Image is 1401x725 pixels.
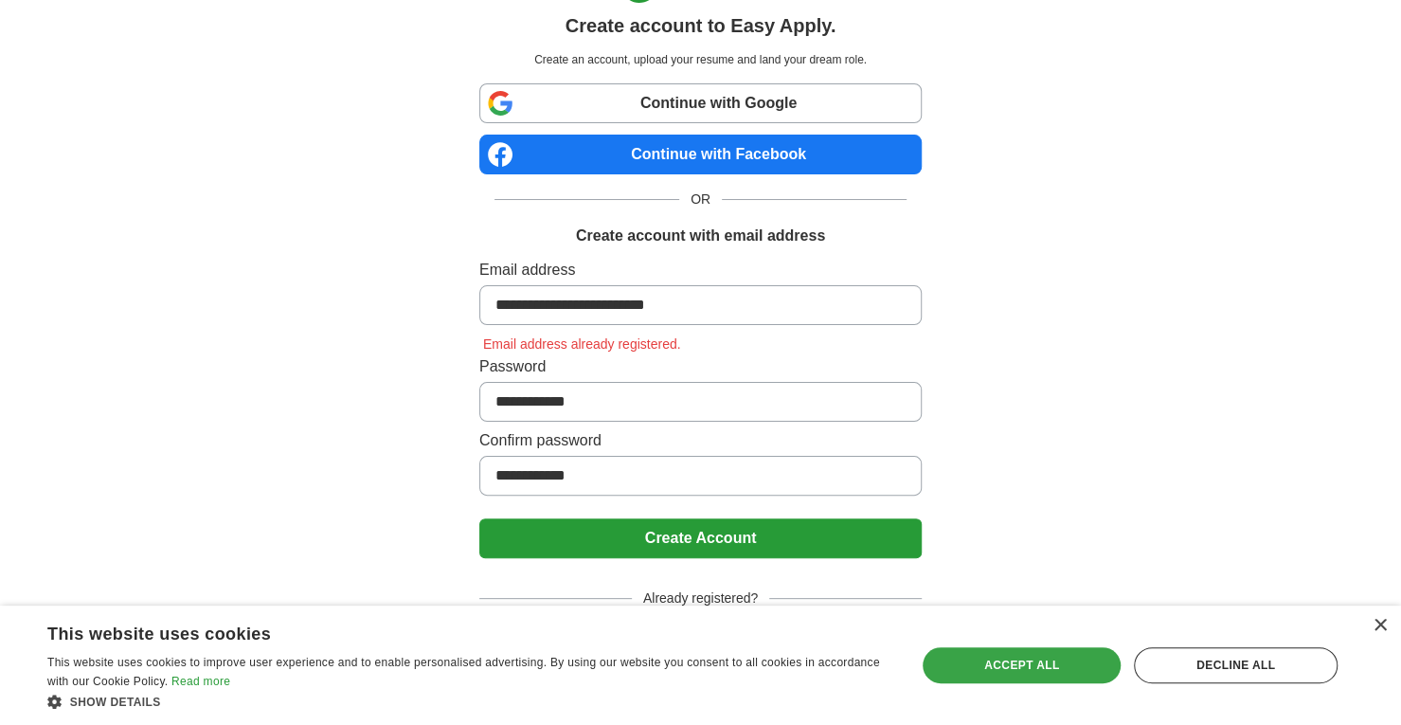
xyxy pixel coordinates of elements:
p: Create an account, upload your resume and land your dream role. [483,51,918,68]
span: This website uses cookies to improve user experience and to enable personalised advertising. By u... [47,656,880,688]
div: Accept all [923,647,1121,683]
label: Email address [479,259,922,281]
div: This website uses cookies [47,617,843,645]
a: Continue with Facebook [479,135,922,174]
h1: Create account to Easy Apply. [566,11,836,40]
a: Continue with Google [479,83,922,123]
span: Email address already registered. [479,336,685,352]
h1: Create account with email address [576,225,825,247]
span: OR [679,190,722,209]
div: Decline all [1134,647,1338,683]
div: Close [1373,619,1387,633]
span: Show details [70,696,161,709]
label: Confirm password [479,429,922,452]
button: Create Account [479,518,922,558]
div: Show details [47,692,890,711]
label: Password [479,355,922,378]
span: Already registered? [632,589,769,608]
a: Read more, opens a new window [171,675,230,688]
